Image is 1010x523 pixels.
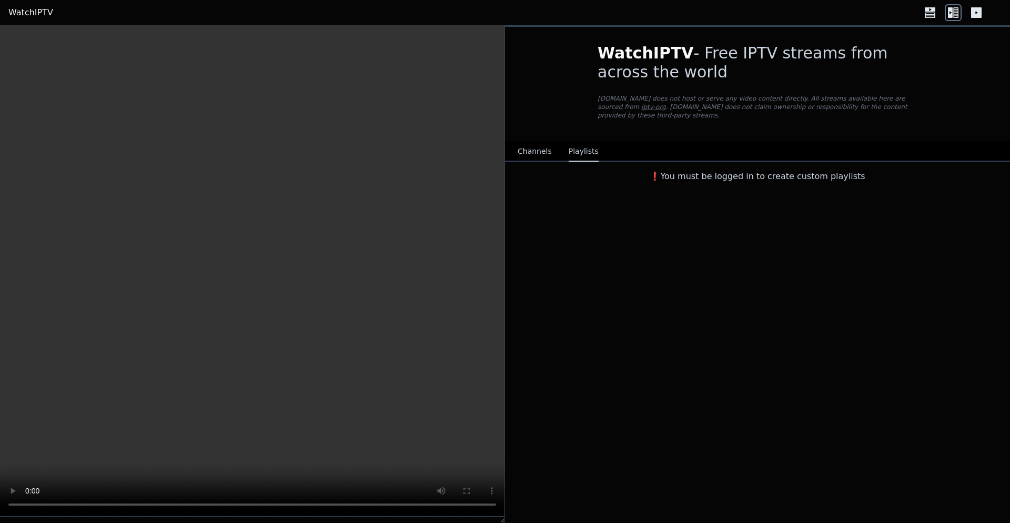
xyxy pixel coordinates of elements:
[581,170,934,183] h3: ❗️You must be logged in to create custom playlists
[598,44,694,62] span: WatchIPTV
[598,94,917,120] p: [DOMAIN_NAME] does not host or serve any video content directly. All streams available here are s...
[641,103,666,111] a: iptv-org
[8,6,53,19] a: WatchIPTV
[518,142,552,162] button: Channels
[598,44,917,82] h1: - Free IPTV streams from across the world
[569,142,599,162] button: Playlists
